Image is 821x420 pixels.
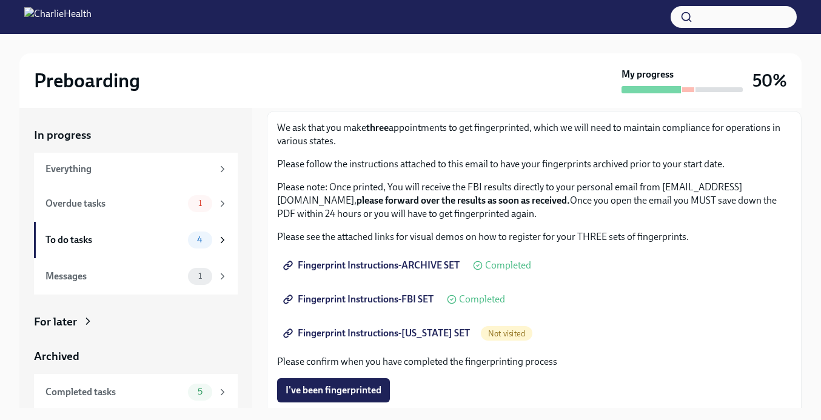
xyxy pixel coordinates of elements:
span: Not visited [481,329,532,338]
span: 5 [190,387,210,396]
p: Please follow the instructions attached to this email to have your fingerprints archived prior to... [277,158,791,171]
div: Everything [45,162,212,176]
a: For later [34,314,238,330]
a: Fingerprint Instructions-ARCHIVE SET [277,253,468,278]
div: To do tasks [45,233,183,247]
a: Fingerprint Instructions-[US_STATE] SET [277,321,478,345]
a: Archived [34,348,238,364]
span: Fingerprint Instructions-FBI SET [286,293,434,305]
div: Messages [45,270,183,283]
p: We ask that you make appointments to get fingerprinted, which we will need to maintain compliance... [277,121,791,148]
span: 4 [190,235,210,244]
p: Please confirm when you have completed the fingerprinting process [277,355,791,368]
a: Overdue tasks1 [34,185,238,222]
div: Completed tasks [45,385,183,399]
h3: 50% [752,70,787,92]
span: Fingerprint Instructions-ARCHIVE SET [286,259,460,272]
div: For later [34,314,77,330]
a: Completed tasks5 [34,374,238,410]
span: Completed [459,295,505,304]
span: Fingerprint Instructions-[US_STATE] SET [286,327,470,339]
img: CharlieHealth [24,7,92,27]
span: I've been fingerprinted [286,384,381,396]
span: 1 [191,272,209,281]
a: Messages1 [34,258,238,295]
strong: please forward over the results as soon as received. [357,195,570,206]
span: Completed [485,261,531,270]
a: To do tasks4 [34,222,238,258]
p: Please note: Once printed, You will receive the FBI results directly to your personal email from ... [277,181,791,221]
div: Overdue tasks [45,197,183,210]
button: I've been fingerprinted [277,378,390,402]
a: Everything [34,153,238,185]
strong: My progress [622,68,674,81]
span: 1 [191,199,209,208]
h2: Preboarding [34,68,140,93]
a: Fingerprint Instructions-FBI SET [277,287,442,312]
strong: three [366,122,389,133]
a: In progress [34,127,238,143]
p: Please see the attached links for visual demos on how to register for your THREE sets of fingerpr... [277,230,791,244]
